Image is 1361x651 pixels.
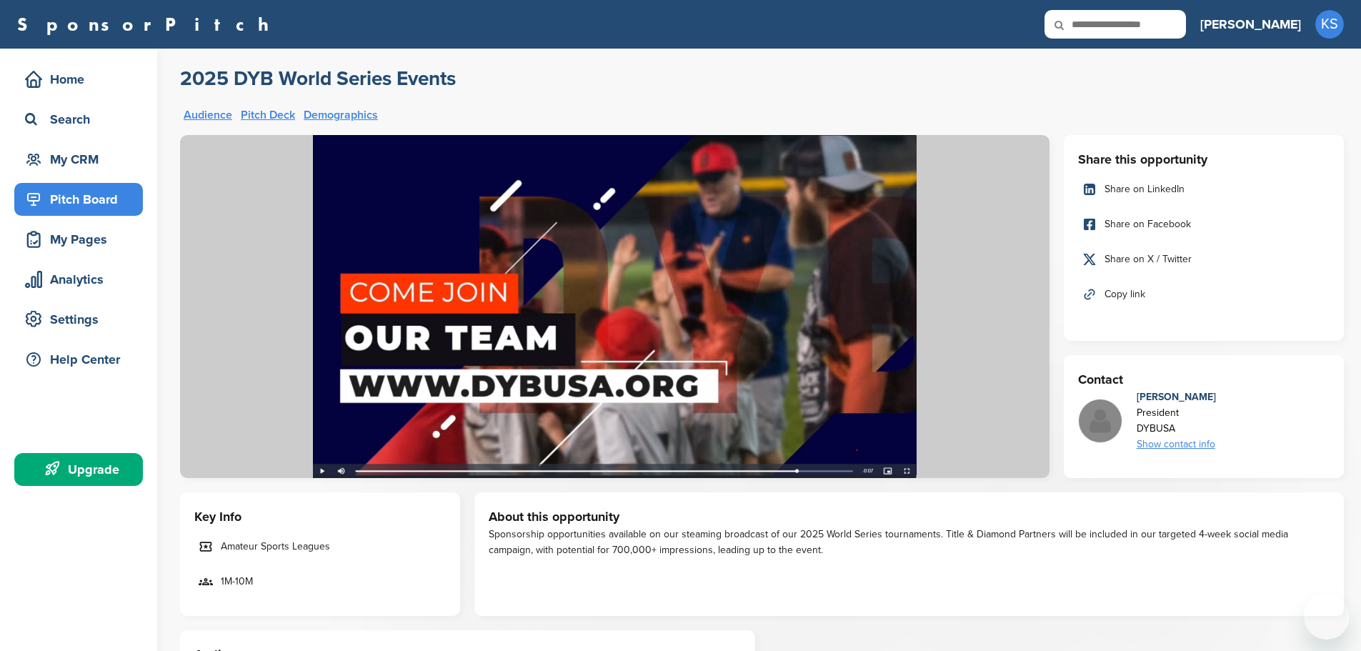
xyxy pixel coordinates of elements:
div: President [1137,405,1216,421]
a: Share on LinkedIn [1078,174,1330,204]
div: Upgrade [21,457,143,482]
a: Analytics [14,263,143,296]
div: Show contact info [1137,437,1216,452]
a: My Pages [14,223,143,256]
a: [PERSON_NAME] [1200,9,1301,40]
h3: [PERSON_NAME] [1200,14,1301,34]
a: Copy link [1078,279,1330,309]
div: Analytics [21,267,143,292]
a: Audience [184,109,232,121]
a: Search [14,103,143,136]
a: Settings [14,303,143,336]
a: Upgrade [14,453,143,486]
a: 2025 DYB World Series Events [180,66,456,91]
span: Share on X / Twitter [1105,252,1192,267]
div: My CRM [21,146,143,172]
div: DYBUSA [1137,421,1216,437]
div: [PERSON_NAME] [1137,389,1216,405]
span: Share on LinkedIn [1105,182,1185,197]
div: Help Center [21,347,143,372]
a: My CRM [14,143,143,176]
div: Settings [21,307,143,332]
a: SponsorPitch [17,15,278,34]
span: 1M-10M [221,574,253,590]
iframe: Button to launch messaging window [1304,594,1350,640]
div: Sponsorship opportunities available on our steaming broadcast of our 2025 World Series tournament... [489,527,1330,558]
h3: Key Info [194,507,446,527]
div: My Pages [21,227,143,252]
span: Copy link [1105,287,1145,302]
a: Help Center [14,343,143,376]
div: Search [21,106,143,132]
span: Share on Facebook [1105,217,1191,232]
a: Pitch Deck [241,109,295,121]
span: KS [1315,10,1344,39]
a: Pitch Board [14,183,143,216]
div: Pitch Board [21,187,143,212]
img: Missing [1079,399,1122,442]
span: Amateur Sports Leagues [221,539,330,555]
h3: Contact [1078,369,1330,389]
a: Home [14,63,143,96]
a: Demographics [304,109,378,121]
h3: About this opportunity [489,507,1330,527]
a: Share on X / Twitter [1078,244,1330,274]
img: Sponsorpitch & [180,135,1050,478]
div: Home [21,66,143,92]
h3: Share this opportunity [1078,149,1330,169]
a: Share on Facebook [1078,209,1330,239]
